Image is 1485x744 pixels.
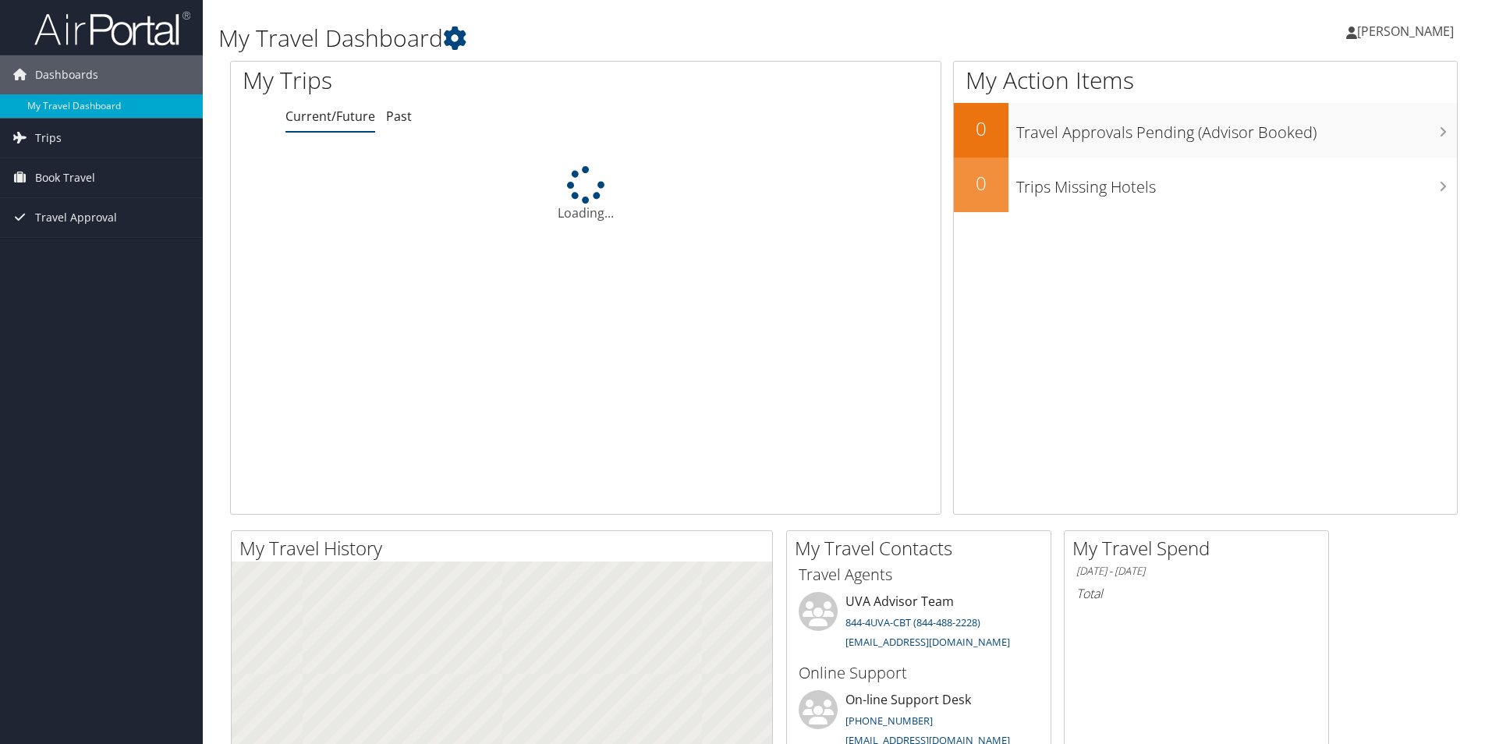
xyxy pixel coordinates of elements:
h2: My Travel Spend [1072,535,1328,562]
span: Travel Approval [35,198,117,237]
a: [EMAIL_ADDRESS][DOMAIN_NAME] [845,635,1010,649]
span: Book Travel [35,158,95,197]
h3: Travel Agents [799,564,1039,586]
h2: 0 [954,115,1008,142]
h2: My Travel Contacts [795,535,1051,562]
div: Loading... [231,166,941,222]
a: 0Trips Missing Hotels [954,158,1457,212]
h1: My Trips [243,64,633,97]
li: UVA Advisor Team [791,592,1047,656]
h3: Trips Missing Hotels [1016,168,1457,198]
h6: Total [1076,585,1317,602]
a: 0Travel Approvals Pending (Advisor Booked) [954,103,1457,158]
h2: My Travel History [239,535,772,562]
a: [PERSON_NAME] [1346,8,1469,55]
h1: My Travel Dashboard [218,22,1052,55]
span: Trips [35,119,62,158]
h3: Online Support [799,662,1039,684]
h1: My Action Items [954,64,1457,97]
img: airportal-logo.png [34,10,190,47]
h2: 0 [954,170,1008,197]
span: Dashboards [35,55,98,94]
h3: Travel Approvals Pending (Advisor Booked) [1016,114,1457,143]
span: [PERSON_NAME] [1357,23,1454,40]
a: [PHONE_NUMBER] [845,714,933,728]
a: Past [386,108,412,125]
a: 844-4UVA-CBT (844-488-2228) [845,615,980,629]
a: Current/Future [285,108,375,125]
h6: [DATE] - [DATE] [1076,564,1317,579]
